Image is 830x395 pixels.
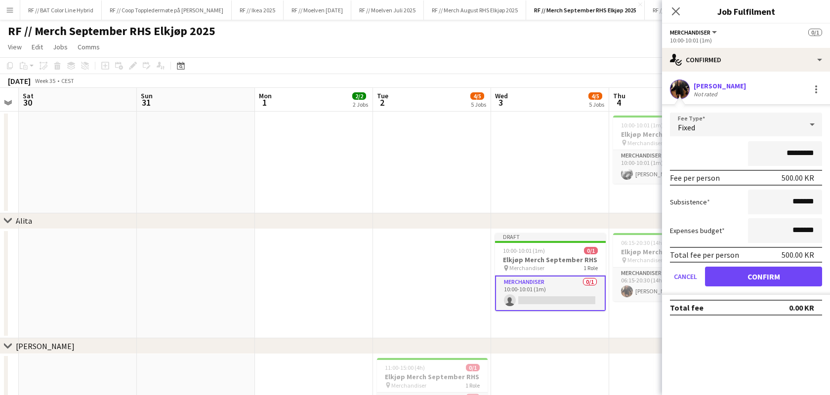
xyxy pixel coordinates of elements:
[377,372,488,381] h3: Elkjøp Merch September RHS
[613,247,724,256] h3: Elkjøp Merch September RHS
[28,40,47,53] a: Edit
[495,255,606,264] h3: Elkjøp Merch September RHS
[21,97,34,108] span: 30
[589,101,604,108] div: 5 Jobs
[494,97,508,108] span: 3
[627,256,663,264] span: Merchandiser
[584,247,598,254] span: 0/1
[789,303,814,313] div: 0.00 KR
[694,90,719,98] div: Not rated
[375,97,388,108] span: 2
[645,0,749,20] button: RF // Merch Oktober RHS Elkjøp 2025
[670,173,720,183] div: Fee per person
[53,42,68,51] span: Jobs
[61,77,74,84] div: CEST
[20,0,102,20] button: RF // BAT Color Line Hybrid
[259,91,272,100] span: Mon
[613,150,724,184] app-card-role: Merchandiser1/110:00-10:01 (1m)[PERSON_NAME]
[782,250,814,260] div: 500.00 KR
[621,121,663,129] span: 10:00-10:01 (1m)
[503,247,545,254] span: 10:00-10:01 (1m)
[694,81,746,90] div: [PERSON_NAME]
[23,91,34,100] span: Sat
[583,264,598,272] span: 1 Role
[621,239,675,246] span: 06:15-20:30 (14h15m)
[670,29,718,36] button: Merchandiser
[8,76,31,86] div: [DATE]
[465,382,480,389] span: 1 Role
[8,24,215,39] h1: RF // Merch September RHS Elkjøp 2025
[588,92,602,100] span: 4/5
[32,42,43,51] span: Edit
[471,101,486,108] div: 5 Jobs
[662,48,830,72] div: Confirmed
[613,91,625,100] span: Thu
[670,37,822,44] div: 10:00-10:01 (1m)
[8,42,22,51] span: View
[613,130,724,139] h3: Elkjøp Merch September RHS
[351,0,424,20] button: RF // Moelven Juli 2025
[257,97,272,108] span: 1
[385,364,425,371] span: 11:00-15:00 (4h)
[470,92,484,100] span: 4/5
[33,77,57,84] span: Week 35
[49,40,72,53] a: Jobs
[377,91,388,100] span: Tue
[613,116,724,184] app-job-card: 10:00-10:01 (1m)1/1Elkjøp Merch September RHS Merchandiser EM1 RoleMerchandiser1/110:00-10:01 (1m...
[627,139,671,147] span: Merchandiser EM
[670,267,701,286] button: Cancel
[424,0,526,20] button: RF // Merch August RHS Elkjøp 2025
[466,364,480,371] span: 0/1
[16,341,75,351] div: [PERSON_NAME]
[353,101,368,108] div: 2 Jobs
[678,122,695,132] span: Fixed
[495,233,606,241] div: Draft
[78,42,100,51] span: Comms
[139,97,153,108] span: 31
[509,264,544,272] span: Merchandiser
[284,0,351,20] button: RF // Moelven [DATE]
[670,197,710,206] label: Subsistence
[495,276,606,311] app-card-role: Merchandiser0/110:00-10:01 (1m)
[670,303,704,313] div: Total fee
[391,382,426,389] span: Merchandiser
[613,268,724,301] app-card-role: Merchandiser1/106:15-20:30 (14h15m)[PERSON_NAME]
[352,92,366,100] span: 2/2
[4,40,26,53] a: View
[141,91,153,100] span: Sun
[705,267,822,286] button: Confirm
[16,216,32,226] div: Alita
[662,5,830,18] h3: Job Fulfilment
[102,0,232,20] button: RF // Coop Toppledermøte på [PERSON_NAME]
[612,97,625,108] span: 4
[232,0,284,20] button: RF // Ikea 2025
[495,233,606,311] app-job-card: Draft10:00-10:01 (1m)0/1Elkjøp Merch September RHS Merchandiser1 RoleMerchandiser0/110:00-10:01 (1m)
[74,40,104,53] a: Comms
[526,0,645,20] button: RF // Merch September RHS Elkjøp 2025
[808,29,822,36] span: 0/1
[613,233,724,301] app-job-card: 06:15-20:30 (14h15m)1/1Elkjøp Merch September RHS Merchandiser1 RoleMerchandiser1/106:15-20:30 (1...
[495,91,508,100] span: Wed
[670,250,739,260] div: Total fee per person
[670,226,725,235] label: Expenses budget
[670,29,710,36] span: Merchandiser
[782,173,814,183] div: 500.00 KR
